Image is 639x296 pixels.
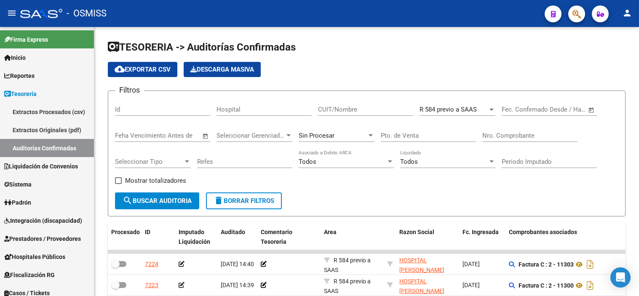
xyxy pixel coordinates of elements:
[519,261,574,268] strong: Factura C : 2 - 11303
[4,180,32,189] span: Sistema
[217,132,285,139] span: Seleccionar Gerenciador
[115,64,125,74] mat-icon: cloud_download
[257,223,321,251] datatable-header-cell: Comentario Tesoreria
[399,229,434,235] span: Razon Social
[123,197,192,205] span: Buscar Auditoria
[221,261,254,267] span: [DATE] 14:40
[509,229,577,235] span: Comprobantes asociados
[610,267,631,288] div: Open Intercom Messenger
[4,198,31,207] span: Padrón
[585,279,596,292] i: Descargar documento
[587,105,596,115] button: Open calendar
[175,223,217,251] datatable-header-cell: Imputado Liquidación
[115,192,199,209] button: Buscar Auditoria
[299,158,316,165] span: Todos
[115,84,144,96] h3: Filtros
[214,197,274,205] span: Borrar Filtros
[115,158,183,165] span: Seleccionar Tipo
[4,53,26,62] span: Inicio
[214,195,224,205] mat-icon: delete
[420,106,477,113] span: R 584 previo a SAAS
[184,62,261,77] button: Descarga Masiva
[217,223,257,251] datatable-header-cell: Auditado
[125,176,186,186] span: Mostrar totalizadores
[4,162,78,171] span: Liquidación de Convenios
[221,229,245,235] span: Auditado
[519,282,574,289] strong: Factura C : 2 - 11300
[321,223,384,251] datatable-header-cell: Area
[221,282,254,288] span: [DATE] 14:39
[142,223,175,251] datatable-header-cell: ID
[145,229,150,235] span: ID
[505,223,632,251] datatable-header-cell: Comprobantes asociados
[108,223,142,251] datatable-header-cell: Procesado
[4,234,81,243] span: Prestadores / Proveedores
[184,62,261,77] app-download-masive: Descarga masiva de comprobantes (adjuntos)
[108,41,296,53] span: TESORERIA -> Auditorías Confirmadas
[396,223,459,251] datatable-header-cell: Razon Social
[399,256,456,273] div: - 33671886599
[299,132,334,139] span: Sin Procesar
[502,106,536,113] input: Fecha inicio
[123,195,133,205] mat-icon: search
[543,106,584,113] input: Fecha fin
[463,229,499,235] span: Fc. Ingresada
[190,66,254,73] span: Descarga Masiva
[399,257,444,273] span: HOSPITAL [PERSON_NAME]
[111,229,140,235] span: Procesado
[399,278,444,294] span: HOSPITAL [PERSON_NAME]
[4,252,65,261] span: Hospitales Públicos
[201,131,211,141] button: Open calendar
[399,277,456,294] div: - 33671886599
[622,8,632,18] mat-icon: person
[4,216,82,225] span: Integración (discapacidad)
[108,62,177,77] button: Exportar CSV
[4,35,48,44] span: Firma Express
[67,4,107,23] span: - OSMISS
[145,280,158,290] div: 7223
[324,278,371,294] span: R 584 previo a SAAS
[145,259,158,269] div: 7224
[585,258,596,271] i: Descargar documento
[463,261,480,267] span: [DATE]
[324,229,337,235] span: Area
[261,229,292,245] span: Comentario Tesoreria
[4,71,35,80] span: Reportes
[7,8,17,18] mat-icon: menu
[4,270,55,280] span: Fiscalización RG
[4,89,37,99] span: Tesorería
[459,223,505,251] datatable-header-cell: Fc. Ingresada
[179,229,210,245] span: Imputado Liquidación
[463,282,480,288] span: [DATE]
[400,158,418,165] span: Todos
[115,66,171,73] span: Exportar CSV
[324,257,371,273] span: R 584 previo a SAAS
[206,192,282,209] button: Borrar Filtros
